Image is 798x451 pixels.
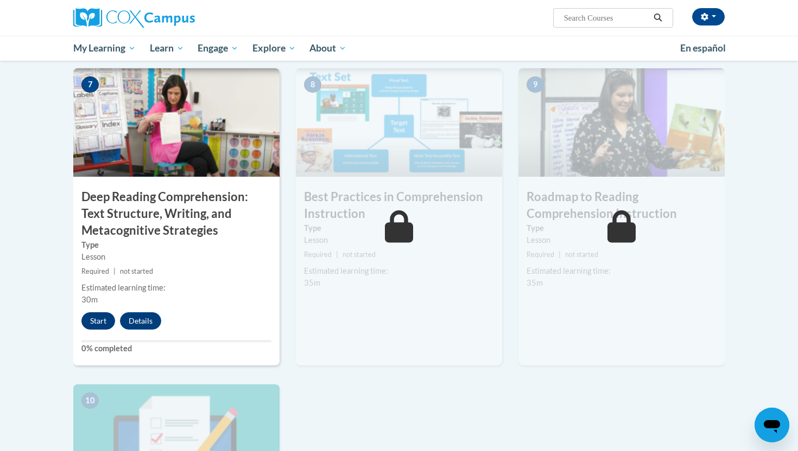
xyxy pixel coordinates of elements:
span: 35m [527,278,543,287]
span: My Learning [73,42,136,55]
h3: Best Practices in Comprehension Instruction [296,189,502,222]
a: Engage [191,36,245,61]
span: Learn [150,42,184,55]
iframe: Button to launch messaging window [755,408,789,442]
span: En español [680,42,726,54]
div: Lesson [304,234,494,246]
span: Required [81,267,109,275]
button: Search [650,11,666,24]
span: 10 [81,392,99,409]
span: | [113,267,116,275]
span: 30m [81,295,98,304]
div: Estimated learning time: [304,265,494,277]
span: About [309,42,346,55]
div: Estimated learning time: [81,282,271,294]
span: 7 [81,76,99,93]
a: En español [673,37,733,60]
div: Estimated learning time: [527,265,717,277]
span: not started [120,267,153,275]
h3: Roadmap to Reading Comprehension Instruction [518,189,725,222]
h3: Deep Reading Comprehension: Text Structure, Writing, and Metacognitive Strategies [73,189,280,239]
span: 35m [304,278,320,287]
span: not started [565,250,598,259]
div: Lesson [81,251,271,263]
a: About [303,36,354,61]
a: Learn [143,36,191,61]
img: Course Image [518,68,725,177]
img: Course Image [73,68,280,177]
span: 9 [527,76,544,93]
div: Main menu [57,36,741,61]
button: Account Settings [692,8,725,25]
button: Start [81,312,115,330]
label: 0% completed [81,343,271,355]
label: Type [81,239,271,251]
span: Explore [252,42,296,55]
span: Required [527,250,554,259]
span: Engage [198,42,238,55]
span: Required [304,250,332,259]
button: Details [120,312,161,330]
input: Search Courses [563,11,650,24]
div: Lesson [527,234,717,246]
label: Type [304,222,494,234]
span: | [336,250,338,259]
span: not started [343,250,376,259]
img: Cox Campus [73,8,195,28]
img: Course Image [296,68,502,177]
span: 8 [304,76,321,93]
label: Type [527,222,717,234]
a: Explore [245,36,303,61]
a: My Learning [66,36,143,61]
span: | [559,250,561,259]
a: Cox Campus [73,8,280,28]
